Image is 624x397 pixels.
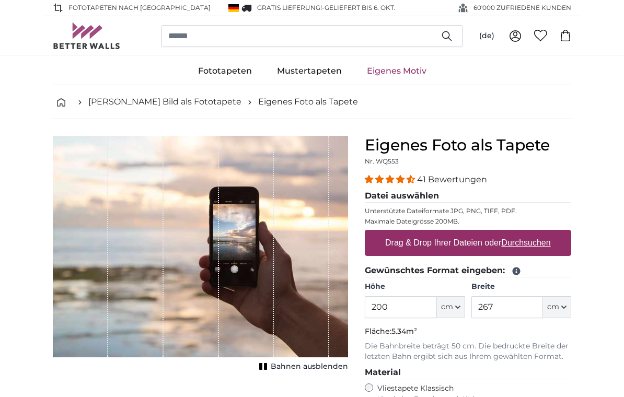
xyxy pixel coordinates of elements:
[354,57,439,85] a: Eigenes Motiv
[186,57,264,85] a: Fototapeten
[365,190,571,203] legend: Datei auswählen
[271,361,348,372] span: Bahnen ausblenden
[471,282,571,292] label: Breite
[53,85,571,119] nav: breadcrumbs
[365,207,571,215] p: Unterstützte Dateiformate JPG, PNG, TIFF, PDF.
[53,136,348,374] div: 1 of 1
[381,232,555,253] label: Drag & Drop Ihrer Dateien oder
[325,4,396,11] span: Geliefert bis 6. Okt.
[258,96,358,108] a: Eigenes Foto als Tapete
[417,174,487,184] span: 41 Bewertungen
[502,238,551,247] u: Durchsuchen
[264,57,354,85] a: Mustertapeten
[365,282,465,292] label: Höhe
[441,302,453,312] span: cm
[257,4,322,11] span: GRATIS Lieferung!
[228,4,239,12] img: Deutschland
[88,96,241,108] a: [PERSON_NAME] Bild als Fototapete
[365,174,417,184] span: 4.39 stars
[53,22,121,49] img: Betterwalls
[365,326,571,337] p: Fläche:
[365,217,571,226] p: Maximale Dateigrösse 200MB.
[471,27,503,45] button: (de)
[365,157,399,165] span: Nr. WQ553
[365,366,571,379] legend: Material
[256,359,348,374] button: Bahnen ausblenden
[391,326,417,336] span: 5.34m²
[437,296,465,318] button: cm
[365,341,571,362] p: Die Bahnbreite beträgt 50 cm. Die bedruckte Breite der letzten Bahn ergibt sich aus Ihrem gewählt...
[322,4,396,11] span: -
[365,264,571,277] legend: Gewünschtes Format eingeben:
[473,3,571,13] span: 60'000 ZUFRIEDENE KUNDEN
[543,296,571,318] button: cm
[365,136,571,155] h1: Eigenes Foto als Tapete
[547,302,559,312] span: cm
[68,3,211,13] span: Fototapeten nach [GEOGRAPHIC_DATA]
